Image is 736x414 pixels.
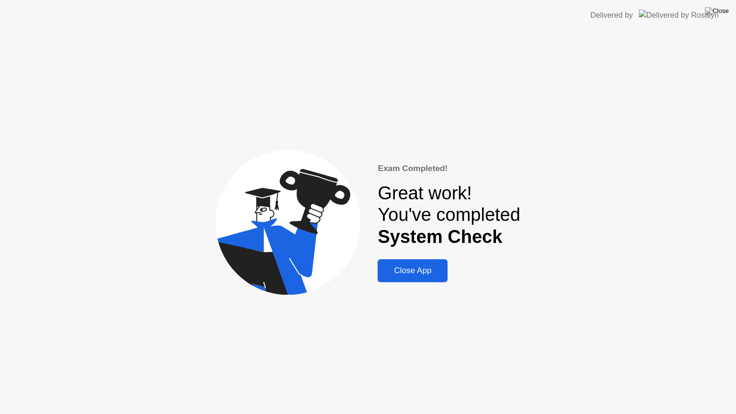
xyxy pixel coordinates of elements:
[378,162,520,175] div: Exam Completed!
[378,259,448,282] button: Close App
[378,183,520,248] div: Great work! You've completed
[639,10,719,21] img: Delivered by Rosalyn
[590,10,633,21] div: Delivered by
[378,227,502,247] b: System Check
[705,7,729,15] img: Close
[380,266,445,276] div: Close App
